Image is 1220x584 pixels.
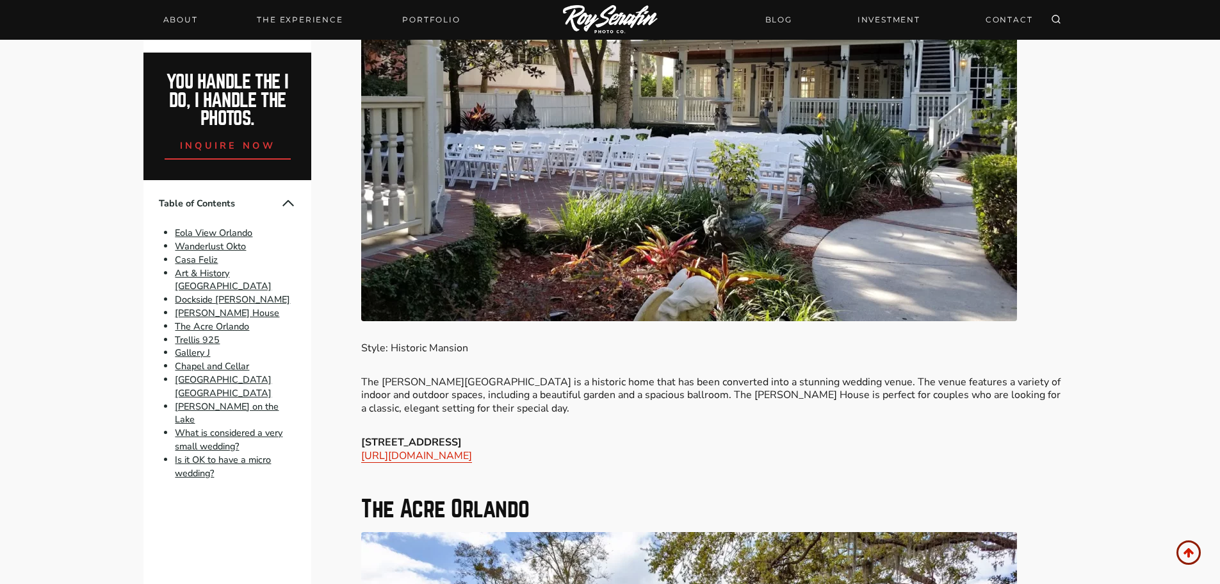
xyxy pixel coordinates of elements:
a: inquire now [165,128,291,160]
a: The Acre Orlando [175,320,249,333]
h2: The Acre Orlando [361,497,1062,521]
a: Trellis 925 [175,333,220,346]
a: Art & History [GEOGRAPHIC_DATA] [175,267,272,293]
a: [PERSON_NAME] on the Lake [175,400,279,426]
a: [URL][DOMAIN_NAME] [361,449,472,463]
img: Logo of Roy Serafin Photo Co., featuring stylized text in white on a light background, representi... [563,5,658,35]
p: The [PERSON_NAME][GEOGRAPHIC_DATA] is a historic home that has been converted into a stunning wed... [361,376,1062,415]
nav: Table of Contents [143,180,311,495]
a: [GEOGRAPHIC_DATA] [GEOGRAPHIC_DATA] [175,373,272,399]
a: Is it OK to have a micro wedding? [175,453,271,480]
a: Gallery J [175,347,210,360]
a: Portfolio [394,11,468,29]
a: BLOG [758,8,800,31]
a: Casa Feliz [175,253,218,266]
a: Wanderlust Okto [175,240,246,253]
a: Scroll to top [1176,540,1201,565]
a: THE EXPERIENCE [249,11,350,29]
button: View Search Form [1047,11,1065,29]
p: Style: Historic Mansion [361,342,1062,355]
nav: Secondary Navigation [758,8,1041,31]
a: [PERSON_NAME] House [175,306,279,319]
a: INVESTMENT [850,8,928,31]
a: CONTACT [978,8,1041,31]
span: Table of Contents [159,197,281,210]
a: Eola View Orlando [175,226,252,239]
a: Dockside [PERSON_NAME] [175,293,290,306]
strong: [STREET_ADDRESS] [361,435,462,449]
a: Chapel and Cellar [175,360,249,372]
a: What is considered a very small wedding? [175,426,282,453]
a: About [156,11,206,29]
nav: Primary Navigation [156,11,468,29]
button: Collapse Table of Contents [281,196,296,211]
h2: You handle the i do, I handle the photos. [158,73,298,128]
span: inquire now [180,139,276,152]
